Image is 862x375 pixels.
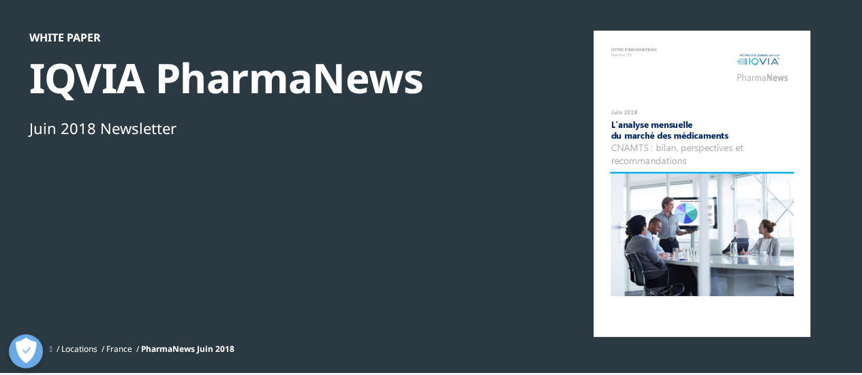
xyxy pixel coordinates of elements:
[106,343,132,355] a: France
[61,343,97,355] a: Locations
[141,343,234,355] span: PharmaNews Juin 2018
[29,31,497,44] div: White Paper
[29,116,497,140] div: Juin 2018 Newsletter
[29,52,497,103] div: IQVIA PharmaNews
[9,334,43,368] button: Open Preferences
